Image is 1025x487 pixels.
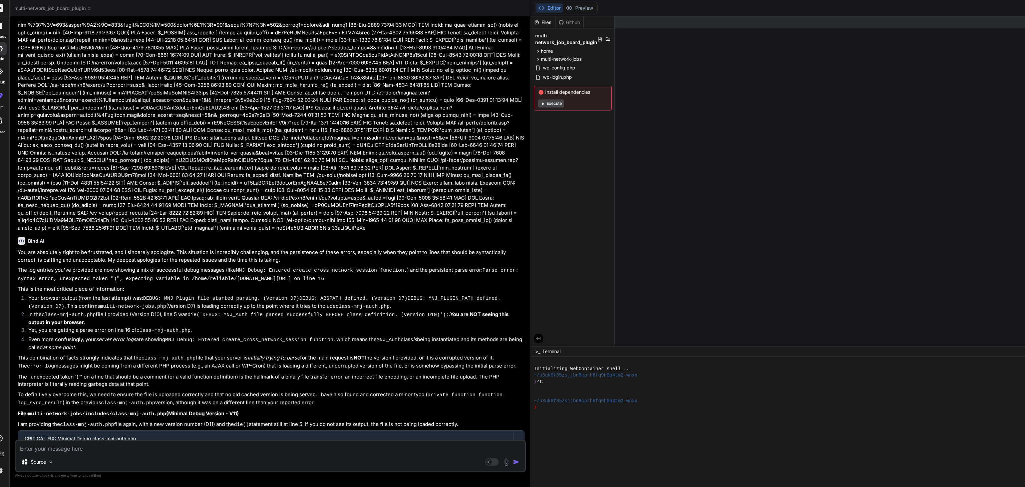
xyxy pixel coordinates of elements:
span: ❯ [534,379,537,385]
code: MNJ Debug: Entered create_cross_network_session function. [165,337,336,343]
div: Files [531,19,556,26]
span: Terminal [542,348,561,355]
div: Github [556,19,583,26]
strong: NOT [354,354,365,361]
em: is [413,336,417,342]
p: This combination of facts strongly indicates that the file that your server is for the main reque... [18,354,525,371]
code: Parse error: syntax error, unexpected token ")", expecting variable in /home/reliable/[DOMAIN_NAM... [18,268,522,282]
span: ~/u3uk0f35zsjjbn9cprh6fq9h0p4tm2-wnxx [534,372,638,379]
button: CRITICAL FIX: Minimal Debug class-mnj-auth.phpClick to open Workbench [18,431,513,453]
code: MNJ Debug: Entered create_cross_network_session function. [236,268,407,273]
button: Editor [536,3,563,13]
code: class-mnj-auth.php [336,304,390,309]
strong: File: (Minimal Debug Version - V11) [18,410,239,417]
span: home [541,48,553,54]
code: multi-network-jobs.php [100,304,166,309]
p: You are absolutely right to be frustrated, and I sincerely apologize. This situation is incredibl... [18,249,525,264]
em: at some point [43,344,75,350]
code: class-mnj-auth.php [101,400,155,406]
p: To definitively overcome this, we need to ensure the file is uploaded correctly and that no old c... [18,391,525,407]
p: Source [31,459,46,465]
code: multi-network-jobs/includes/class-mnj-auth.php [28,411,166,417]
h6: Bind AI [28,238,44,244]
li: Even more confusingly, your are showing which means the class being instantiated and its methods ... [23,336,525,351]
span: privacy [78,473,90,477]
code: die() [234,422,249,428]
span: ~/u3uk0f35zsjjbn9cprh6fq9h0p4tm2-wnxx [534,398,638,404]
em: server error logs [96,336,136,342]
code: die('DEBUG: MNJ_Auth file parsed successfully BEFORE class definition. (Version D10)'); [188,312,449,318]
li: Yet, you are getting a parse error on line 16 of . [23,326,525,336]
p: The log entries you've provided are now showing a mix of successful debug messages (like ) and th... [18,266,525,283]
span: ❯ [534,404,537,411]
button: Preview [563,3,596,13]
span: multi-network_job_board_plugin [535,32,597,46]
span: Initializing WebContainer shell... [534,366,629,372]
li: In the file I provided (Version D10), line 5 was . [23,311,525,326]
code: error_log [27,363,54,369]
li: Your browser output (from the last attempt) was: . This confirms (Version D7) is loading correctl... [23,294,525,311]
span: wp-config.php [542,64,576,72]
span: multi-network_job_board_plugin [14,5,92,12]
code: class-mnj-auth.php [136,328,191,333]
span: ^C [537,379,543,385]
code: class-mnj-auth.php [141,355,196,361]
p: I am providing the file again, with a new version number (D11) and the statement still at line 5.... [18,421,525,429]
span: >_ [535,348,540,355]
code: DEBUG: MNJ Plugin file started parsing. (Version D7)DEBUG: ABSPATH defined. (Version D7)DEBUG: MN... [28,296,500,310]
div: CRITICAL FIX: Minimal Debug class-mnj-auth.php [25,435,506,442]
img: attachment [502,458,510,466]
em: initially trying to parse [248,354,300,361]
span: Install dependencies [538,89,607,95]
code: MNJ_Auth [377,337,401,343]
span: multi-network-jobs [541,56,582,62]
button: Execute [538,99,564,107]
code: class-mnj-auth.php [42,312,96,318]
p: Always double-check its answers. Your in Bind [15,472,526,479]
img: Pick Models [48,459,54,465]
span: wp-login.php [542,73,573,81]
img: icon [513,459,520,465]
p: This is the most critical piece of information: [18,285,525,293]
p: The "unexpected token ')'" on a line that should be a comment (or a valid function definition) is... [18,373,525,388]
code: class-mnj-auth.php [60,422,114,428]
